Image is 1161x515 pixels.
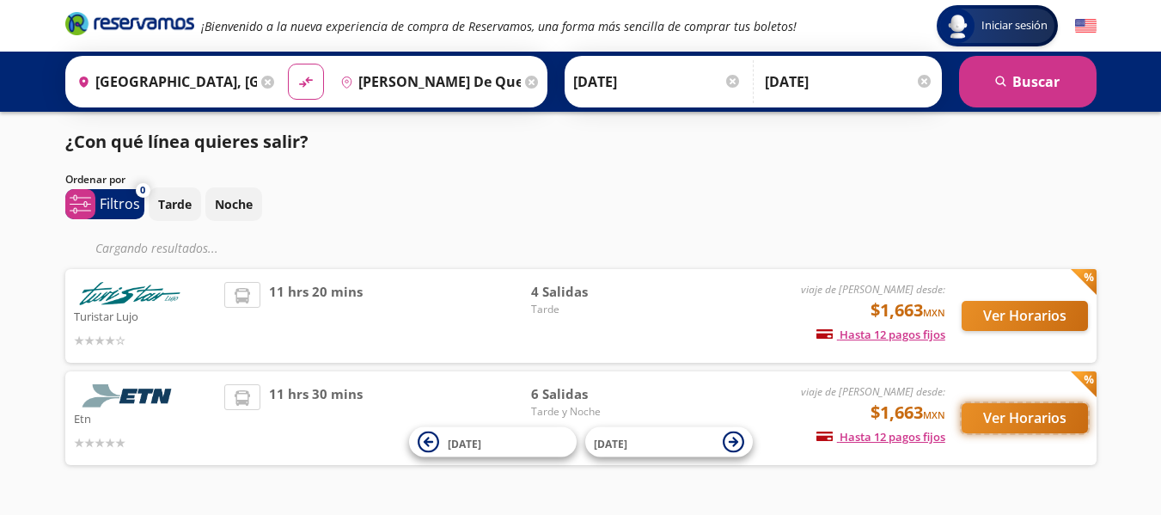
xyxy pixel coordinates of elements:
p: ¿Con qué línea quieres salir? [65,129,309,155]
button: Buscar [959,56,1097,107]
span: 4 Salidas [531,282,651,302]
em: viaje de [PERSON_NAME] desde: [801,282,945,297]
button: English [1075,15,1097,37]
i: Brand Logo [65,10,194,36]
em: ¡Bienvenido a la nueva experiencia de compra de Reservamos, una forma más sencilla de comprar tus... [201,18,797,34]
p: Tarde [158,195,192,213]
p: Etn [74,408,217,428]
p: Turistar Lujo [74,305,217,326]
span: $1,663 [871,400,945,426]
span: Tarde y Noche [531,404,651,420]
span: [DATE] [594,436,627,451]
small: MXN [923,306,945,319]
button: [DATE] [585,427,753,457]
p: Filtros [100,193,140,214]
input: Buscar Destino [333,60,521,103]
input: Elegir Fecha [573,60,742,103]
span: Tarde [531,302,651,317]
a: Brand Logo [65,10,194,41]
span: [DATE] [448,436,481,451]
img: Etn [74,384,186,408]
p: Noche [215,195,253,213]
button: 0Filtros [65,189,144,219]
em: Cargando resultados ... [95,240,218,256]
button: [DATE] [409,427,577,457]
button: Tarde [149,187,201,221]
span: 11 hrs 30 mins [269,384,363,452]
span: 6 Salidas [531,384,651,404]
p: Ordenar por [65,172,125,187]
small: MXN [923,408,945,421]
span: $1,663 [871,297,945,323]
button: Ver Horarios [962,301,1088,331]
span: Hasta 12 pagos fijos [816,327,945,342]
input: Opcional [765,60,933,103]
span: Iniciar sesión [975,17,1054,34]
button: Noche [205,187,262,221]
em: viaje de [PERSON_NAME] desde: [801,384,945,399]
span: 11 hrs 20 mins [269,282,363,350]
input: Buscar Origen [70,60,258,103]
img: Turistar Lujo [74,282,186,305]
span: 0 [140,183,145,198]
span: Hasta 12 pagos fijos [816,429,945,444]
button: Ver Horarios [962,403,1088,433]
